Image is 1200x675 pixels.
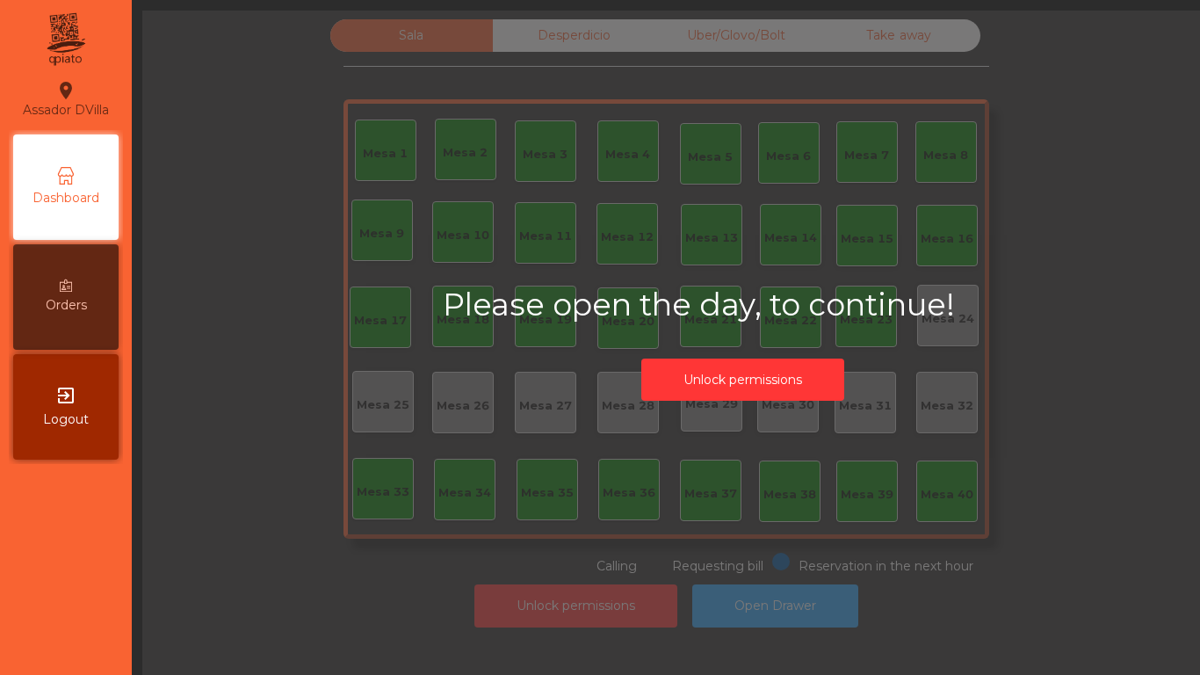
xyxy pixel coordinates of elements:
[44,9,87,70] img: qpiato
[43,410,89,429] span: Logout
[33,189,99,207] span: Dashboard
[55,80,76,101] i: location_on
[641,359,844,402] button: Unlock permissions
[55,385,76,406] i: exit_to_app
[23,77,109,121] div: Assador DVilla
[443,287,1043,323] h2: Please open the day, to continue!
[46,296,87,315] span: Orders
